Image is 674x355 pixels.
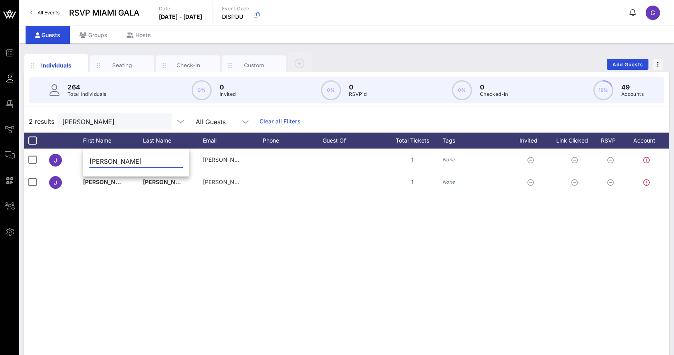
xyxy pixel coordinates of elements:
[480,82,508,92] p: 0
[383,133,442,149] div: Total Tickets
[26,6,64,19] a: All Events
[510,133,554,149] div: Invited
[29,117,54,126] span: 2 results
[260,117,301,126] a: Clear all Filters
[196,118,226,125] div: All Guests
[203,178,345,185] span: [PERSON_NAME][EMAIL_ADDRESS][DOMAIN_NAME]
[39,61,74,69] div: Individuals
[442,179,455,185] i: None
[349,90,367,98] p: RSVP`d
[323,133,383,149] div: Guest Of
[480,90,508,98] p: Checked-In
[650,9,655,17] span: G
[383,171,442,193] div: 1
[83,133,143,149] div: First Name
[220,82,236,92] p: 0
[83,178,130,185] span: [PERSON_NAME]
[69,7,139,19] span: RSVP MIAMI GALA
[263,133,323,149] div: Phone
[442,157,455,163] i: None
[70,26,117,44] div: Groups
[67,82,107,92] p: 264
[54,157,57,164] span: J
[38,10,59,16] span: All Events
[54,179,57,186] span: J
[236,61,272,69] div: Custom
[203,156,345,163] span: [PERSON_NAME][EMAIL_ADDRESS][DOMAIN_NAME]
[67,90,107,98] p: Total Individuals
[383,149,442,171] div: 1
[117,26,161,44] div: Hosts
[143,133,203,149] div: Last Name
[554,133,598,149] div: Link Clicked
[105,61,140,69] div: Seating
[626,133,670,149] div: Account
[442,133,510,149] div: Tags
[159,13,202,21] p: [DATE] - [DATE]
[26,26,70,44] div: Guests
[220,90,236,98] p: Invited
[203,133,263,149] div: Email
[621,90,644,98] p: Accounts
[191,113,255,129] div: All Guests
[607,59,648,70] button: Add Guests
[222,5,250,13] p: Event Code
[621,82,644,92] p: 49
[143,178,190,185] span: [PERSON_NAME]
[646,6,660,20] div: G
[349,82,367,92] p: 0
[612,61,644,67] span: Add Guests
[159,5,202,13] p: Date
[170,61,206,69] div: Check-In
[598,133,626,149] div: RSVP
[222,13,250,21] p: DISPDU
